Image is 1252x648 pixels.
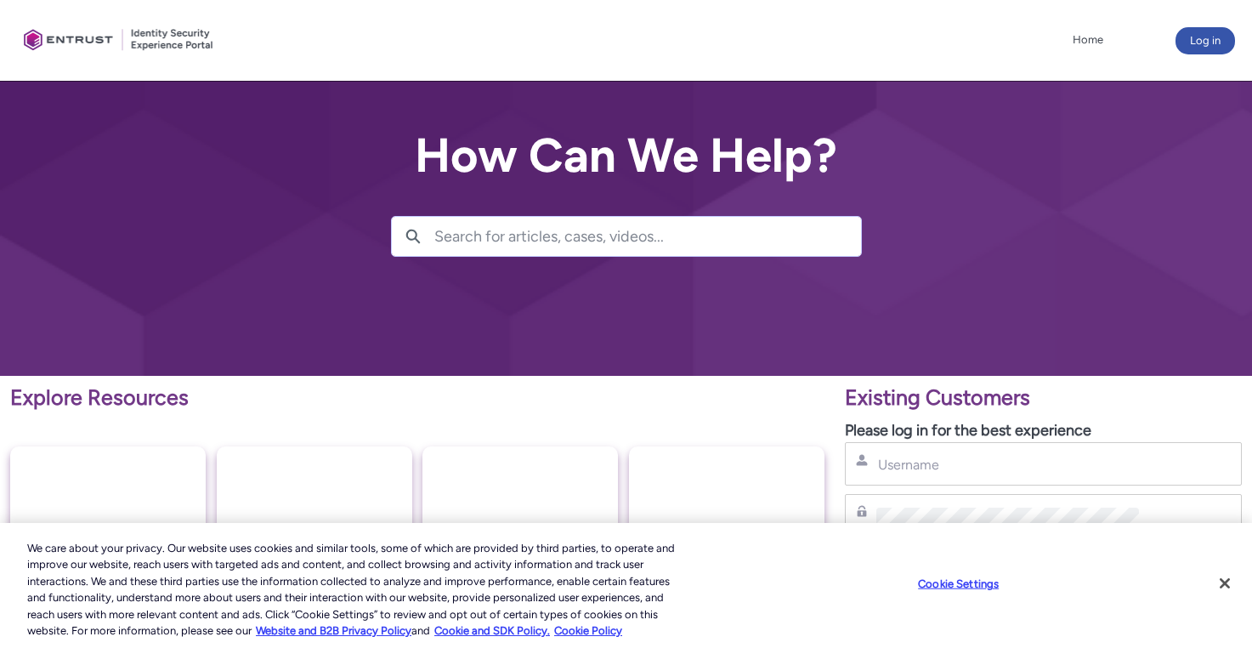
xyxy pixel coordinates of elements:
[10,382,824,414] p: Explore Resources
[1068,27,1108,53] a: Home
[845,382,1242,414] p: Existing Customers
[434,217,861,256] input: Search for articles, cases, videos...
[1176,27,1235,54] button: Log in
[256,624,411,637] a: More information about our cookie policy., opens in a new tab
[392,217,434,256] button: Search
[554,624,622,637] a: Cookie Policy
[434,624,550,637] a: Cookie and SDK Policy.
[876,456,1139,474] input: Username
[905,567,1011,601] button: Cookie Settings
[845,419,1242,442] p: Please log in for the best experience
[1206,565,1244,602] button: Close
[27,540,688,639] div: We care about your privacy. Our website uses cookies and similar tools, some of which are provide...
[391,129,862,182] h2: How Can We Help?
